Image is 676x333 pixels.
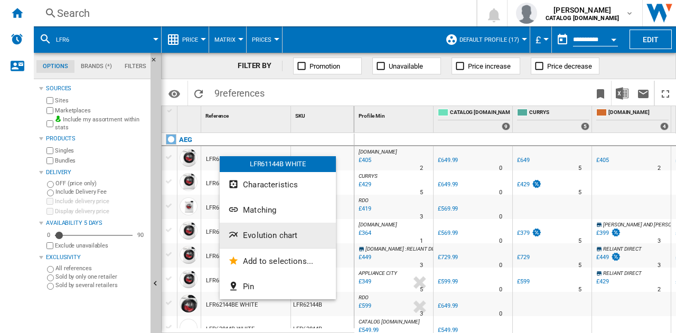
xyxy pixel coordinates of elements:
span: Pin [243,282,254,291]
div: LFR61144B WHITE [220,156,336,172]
button: Add to selections... [220,249,336,274]
button: Pin... [220,274,336,299]
span: Evolution chart [243,231,297,240]
button: Characteristics [220,172,336,197]
span: Add to selections... [243,256,313,266]
button: Matching [220,197,336,223]
button: Evolution chart [220,223,336,248]
span: Matching [243,205,276,215]
span: Characteristics [243,180,298,189]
